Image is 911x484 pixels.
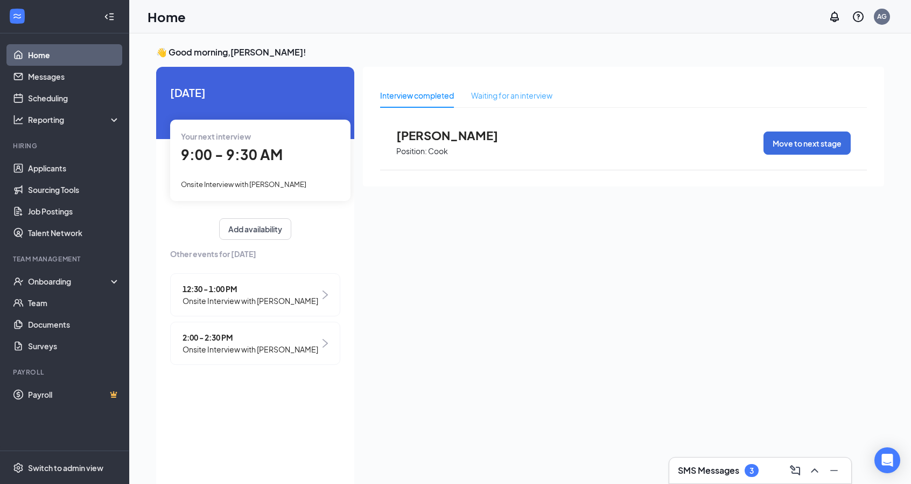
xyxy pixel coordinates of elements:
[678,465,739,476] h3: SMS Messages
[181,146,283,163] span: 9:00 - 9:30 AM
[13,114,24,125] svg: Analysis
[219,218,291,240] button: Add availability
[13,462,24,473] svg: Settings
[181,132,251,141] span: Your next interview
[806,462,823,479] button: ChevronUp
[170,84,340,101] span: [DATE]
[471,89,552,101] div: Waiting for an interview
[13,254,118,264] div: Team Management
[156,46,884,58] h3: 👋 Good morning, [PERSON_NAME] !
[28,44,120,66] a: Home
[877,12,887,21] div: AG
[852,10,865,23] svg: QuestionInfo
[28,335,120,357] a: Surveys
[828,464,840,477] svg: Minimize
[787,462,804,479] button: ComposeMessage
[13,276,24,287] svg: UserCheck
[183,343,318,355] span: Onsite Interview with [PERSON_NAME]
[104,11,115,22] svg: Collapse
[12,11,23,22] svg: WorkstreamLogo
[28,157,120,179] a: Applicants
[825,462,843,479] button: Minimize
[28,276,111,287] div: Onboarding
[28,384,120,405] a: PayrollCrown
[13,141,118,150] div: Hiring
[28,222,120,244] a: Talent Network
[28,66,120,87] a: Messages
[13,368,118,377] div: Payroll
[789,464,802,477] svg: ComposeMessage
[28,179,120,200] a: Sourcing Tools
[396,128,515,142] span: [PERSON_NAME]
[828,10,841,23] svg: Notifications
[28,87,120,109] a: Scheduling
[183,283,318,295] span: 12:30 - 1:00 PM
[183,295,318,307] span: Onsite Interview with [PERSON_NAME]
[808,464,821,477] svg: ChevronUp
[28,462,103,473] div: Switch to admin view
[181,180,306,189] span: Onsite Interview with [PERSON_NAME]
[380,89,454,101] div: Interview completed
[763,132,851,155] button: Move to next stage
[428,146,448,156] p: Cook
[183,331,318,343] span: 2:00 - 2:30 PM
[874,447,900,473] div: Open Intercom Messenger
[170,248,340,260] span: Other events for [DATE]
[396,146,427,156] p: Position:
[148,8,186,26] h1: Home
[28,114,121,125] div: Reporting
[28,200,120,222] a: Job Postings
[749,466,754,475] div: 3
[28,292,120,314] a: Team
[28,314,120,335] a: Documents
